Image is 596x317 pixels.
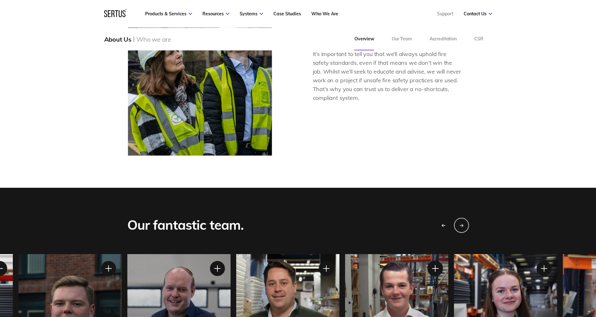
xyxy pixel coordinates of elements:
a: Our Team [383,28,421,50]
a: Case Studies [273,11,301,17]
div: About Us [104,35,131,43]
a: Products & Services [145,11,192,17]
div: Chat-Widget [565,287,596,317]
div: Our fantastic team. [127,217,244,233]
a: Accreditation [421,28,466,50]
a: Resources [202,11,229,17]
iframe: Chat Widget [565,287,596,317]
div: Who we are [136,35,171,43]
a: Support [437,11,453,17]
div: Next slide [454,218,469,233]
div: Previous slide [436,218,451,233]
a: CSR [466,28,492,50]
a: Contact Us [464,11,492,17]
a: Systems [240,11,263,17]
p: It’s important to tell you that we’ll always uphold fire safety standards, even if that means we ... [313,50,462,102]
a: Who We Are [311,11,338,17]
